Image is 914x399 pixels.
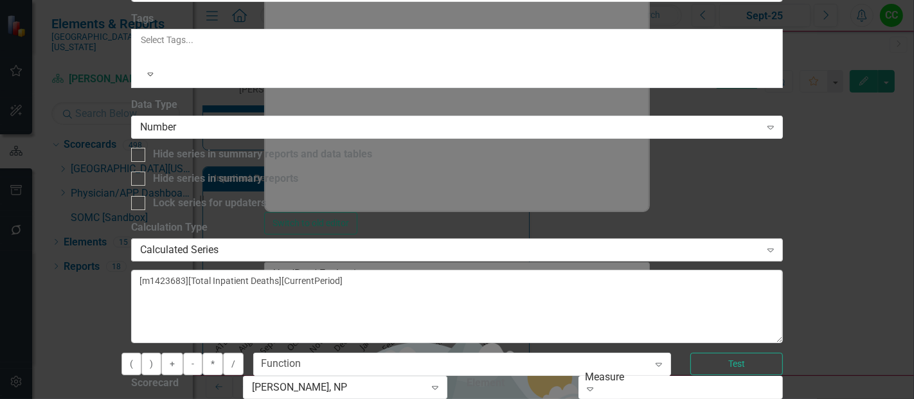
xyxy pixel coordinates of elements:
[141,33,773,46] div: Select Tags...
[131,12,783,26] label: Tags
[140,120,760,135] div: Number
[261,357,301,371] div: Function
[131,270,783,343] textarea: [m1423683][Total Inpatient Deaths][CurrentPeriod]
[252,380,425,395] div: [PERSON_NAME], NP
[121,353,141,375] button: (
[223,353,244,375] button: /
[467,376,505,391] label: Element
[161,353,183,375] button: +
[585,369,784,384] div: Measure
[690,353,783,375] button: Test
[183,353,202,375] button: -
[141,353,161,375] button: )
[131,220,783,235] label: Calculation Type
[131,376,179,391] label: Scorecard
[153,196,266,211] div: Lock series for updaters
[140,242,760,257] div: Calculated Series
[153,147,372,162] div: Hide series in summary reports and data tables
[153,172,298,186] div: Hide series in summary reports
[131,98,783,112] label: Data Type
